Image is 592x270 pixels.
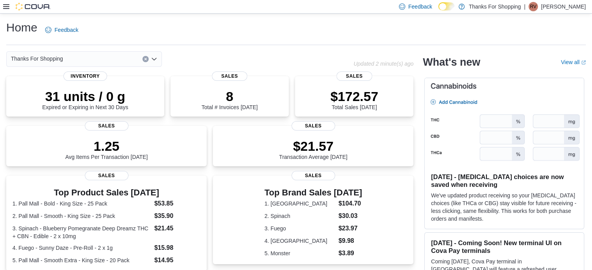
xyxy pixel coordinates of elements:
div: R Vidler [529,2,538,11]
div: Total Sales [DATE] [330,89,378,110]
svg: External link [581,60,586,65]
dt: 2. Pall Mall - Smooth - King Size - 25 Pack [12,212,151,220]
dt: 1. [GEOGRAPHIC_DATA] [264,200,335,207]
dd: $3.89 [339,249,362,258]
dt: 5. Pall Mall - Smooth Extra - King Size - 20 Pack [12,256,151,264]
p: $172.57 [330,89,378,104]
h3: [DATE] - [MEDICAL_DATA] choices are now saved when receiving [431,173,578,188]
span: Sales [85,171,128,180]
dd: $21.45 [154,224,200,233]
span: Sales [337,71,372,81]
p: Thanks For Shopping [469,2,521,11]
span: Sales [292,171,335,180]
img: Cova [16,3,51,10]
span: Inventory [63,71,107,81]
dt: 3. Fuego [264,225,335,232]
dd: $14.95 [154,256,200,265]
dd: $35.90 [154,211,200,221]
div: Expired or Expiring in Next 30 Days [42,89,128,110]
div: Total # Invoices [DATE] [202,89,258,110]
dd: $104.70 [339,199,362,208]
h3: Top Product Sales [DATE] [12,188,200,197]
p: | [524,2,525,11]
p: $21.57 [279,138,348,154]
h3: [DATE] - Coming Soon! New terminal UI on Cova Pay terminals [431,239,578,254]
span: Sales [85,121,128,131]
span: Feedback [408,3,432,10]
span: Feedback [54,26,78,34]
dd: $53.85 [154,199,200,208]
dt: 4. [GEOGRAPHIC_DATA] [264,237,335,245]
a: View allExternal link [561,59,586,65]
p: [PERSON_NAME] [541,2,586,11]
p: 8 [202,89,258,104]
span: RV [530,2,536,11]
dt: 1. Pall Mall - Bold - King Size - 25 Pack [12,200,151,207]
p: We've updated product receiving so your [MEDICAL_DATA] choices (like THCa or CBG) stay visible fo... [431,192,578,223]
p: 1.25 [65,138,148,154]
dt: 4. Fuego - Sunny Daze - Pre-Roll - 2 x 1g [12,244,151,252]
dt: 5. Monster [264,249,335,257]
dt: 2. Spinach [264,212,335,220]
span: Sales [212,71,247,81]
dd: $15.98 [154,243,200,253]
span: Sales [292,121,335,131]
p: 31 units / 0 g [42,89,128,104]
a: Feedback [42,22,81,38]
dt: 3. Spinach - Blueberry Pomegranate Deep Dreamz THC + CBN - Edible - 2 x 10mg [12,225,151,240]
input: Dark Mode [438,2,455,10]
h1: Home [6,20,37,35]
div: Avg Items Per Transaction [DATE] [65,138,148,160]
p: Updated 2 minute(s) ago [353,61,413,67]
dd: $30.03 [339,211,362,221]
button: Open list of options [151,56,157,62]
h2: What's new [423,56,480,68]
h3: Top Brand Sales [DATE] [264,188,362,197]
dd: $9.98 [339,236,362,246]
span: Thanks For Shopping [11,54,63,63]
div: Transaction Average [DATE] [279,138,348,160]
dd: $23.97 [339,224,362,233]
button: Clear input [142,56,149,62]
